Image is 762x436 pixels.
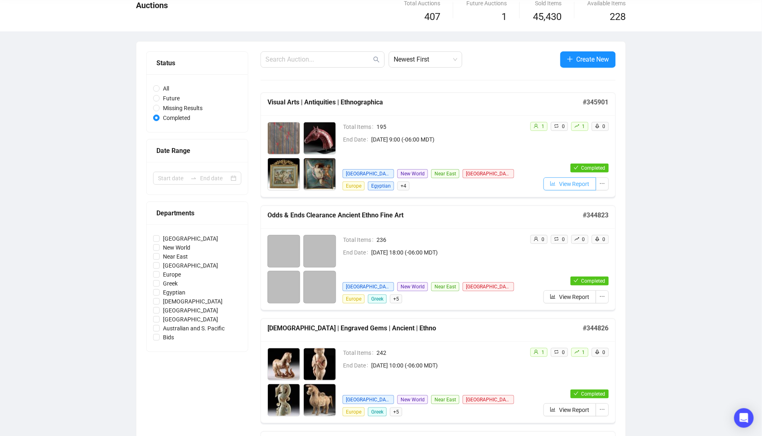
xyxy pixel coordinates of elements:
[583,97,609,107] h5: # 345901
[343,169,394,178] span: [GEOGRAPHIC_DATA]
[463,395,514,404] span: [GEOGRAPHIC_DATA]
[559,179,590,188] span: View Report
[554,237,559,241] span: retweet
[160,261,221,270] span: [GEOGRAPHIC_DATA]
[603,237,606,242] span: 0
[343,282,394,291] span: [GEOGRAPHIC_DATA]
[265,55,372,64] input: Search Auction...
[533,9,561,25] span: 45,430
[562,237,565,242] span: 0
[582,350,585,355] span: 1
[577,54,609,64] span: Create New
[603,124,606,129] span: 0
[397,181,410,190] span: + 4
[160,252,191,261] span: Near East
[160,84,172,93] span: All
[156,58,238,68] div: Status
[603,350,606,355] span: 0
[562,124,565,129] span: 0
[582,278,606,284] span: Completed
[463,282,514,291] span: [GEOGRAPHIC_DATA]
[261,206,616,310] a: Odds & Ends Clearance Ancient Ethno Fine Art#344823Total Items236End Date[DATE] 18:00 (-06:00 MDT...
[544,290,596,303] button: View Report
[343,122,377,131] span: Total Items
[371,361,524,370] span: [DATE] 10:00 (-06:00 MDT)
[343,395,394,404] span: [GEOGRAPHIC_DATA]
[343,135,371,144] span: End Date
[304,348,336,380] img: 2.jpg
[582,124,585,129] span: 1
[160,113,194,122] span: Completed
[156,208,238,218] div: Departments
[583,210,609,220] h5: # 344823
[268,158,300,190] img: 2.jpg
[390,294,402,303] span: + 5
[541,124,544,129] span: 1
[160,279,181,288] span: Greek
[160,306,221,315] span: [GEOGRAPHIC_DATA]
[160,324,228,333] span: Australian and S. Pacific
[562,350,565,355] span: 0
[343,248,371,257] span: End Date
[160,333,177,342] span: Bids
[200,174,229,183] input: End date
[267,210,583,220] h5: Odds & Ends Clearance Ancient Ethno Fine Art
[574,165,579,170] span: check
[160,315,221,324] span: [GEOGRAPHIC_DATA]
[343,361,371,370] span: End Date
[574,391,579,396] span: check
[190,175,197,181] span: to
[394,52,457,67] span: Newest First
[583,323,609,333] h5: # 344826
[368,294,387,303] span: Greek
[268,384,300,416] img: 3.jpg
[541,237,544,242] span: 0
[550,181,556,186] span: bar-chart
[582,165,606,171] span: Completed
[368,181,394,190] span: Egyptian
[582,391,606,397] span: Completed
[397,282,428,291] span: New World
[160,234,221,243] span: [GEOGRAPHIC_DATA]
[261,93,616,197] a: Visual Arts | Antiquities | Ethnographica#345901Total Items195End Date[DATE] 9:00 (-06:00 MDT)[GE...
[501,11,507,22] span: 1
[304,384,336,416] img: 4.jpg
[390,407,402,416] span: + 5
[136,0,168,10] span: Auctions
[575,124,579,128] span: rise
[554,350,559,354] span: retweet
[595,124,600,128] span: rocket
[610,11,626,22] span: 228
[734,408,754,428] div: Open Intercom Messenger
[304,158,336,190] img: 2a_1.jpg
[377,348,524,357] span: 242
[343,181,365,190] span: Europe
[371,135,524,144] span: [DATE] 9:00 (-06:00 MDT)
[559,292,590,301] span: View Report
[343,235,377,244] span: Total Items
[397,395,428,404] span: New World
[160,288,189,297] span: Egyptian
[190,175,197,181] span: swap-right
[431,282,459,291] span: Near East
[599,407,605,412] span: ellipsis
[368,407,387,416] span: Greek
[268,122,300,154] img: 1.jpg
[554,124,559,128] span: retweet
[160,104,206,113] span: Missing Results
[160,243,194,252] span: New World
[156,146,238,156] div: Date Range
[424,11,440,22] span: 407
[541,350,544,355] span: 1
[463,169,514,178] span: [GEOGRAPHIC_DATA]
[377,122,524,131] span: 195
[582,237,585,242] span: 0
[575,350,579,354] span: rise
[431,395,459,404] span: Near East
[574,278,579,283] span: check
[397,169,428,178] span: New World
[560,51,616,68] button: Create New
[567,56,573,62] span: plus
[559,405,590,414] span: View Report
[595,237,600,241] span: rocket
